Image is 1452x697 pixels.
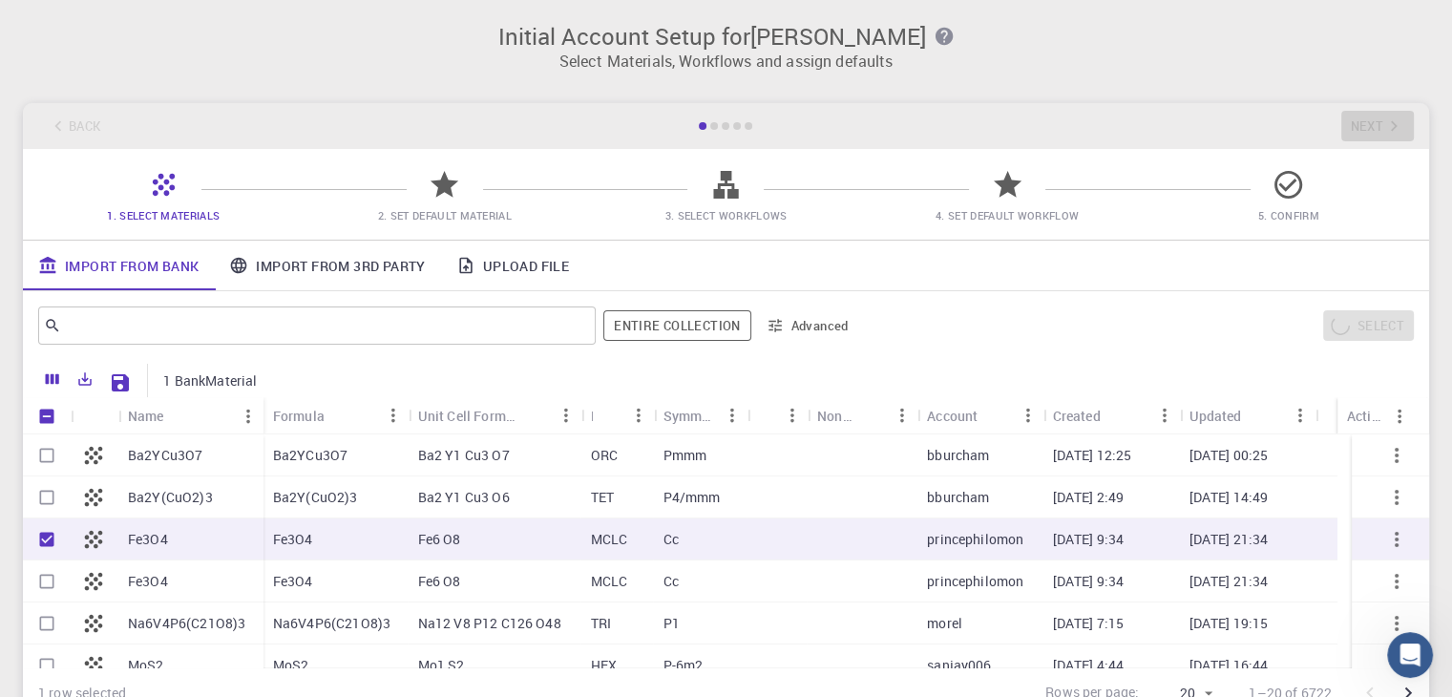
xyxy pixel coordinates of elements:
[759,310,858,341] button: Advanced
[856,400,887,431] button: Sort
[128,614,245,633] p: Na6V4P6(C21O8)3
[927,614,962,633] p: morel
[233,401,263,432] button: Menu
[128,446,202,465] p: Ba2YCu3O7
[590,397,592,434] div: Lattice
[590,572,627,591] p: MCLC
[927,656,991,675] p: sanjay006
[663,446,707,465] p: Pmmm
[1189,488,1268,507] p: [DATE] 14:49
[418,488,510,507] p: Ba2 Y1 Cu3 O6
[817,397,856,434] div: Non-periodic
[1387,632,1433,678] iframe: Intercom live chat
[163,371,257,391] p: 1 BankMaterial
[1013,400,1043,431] button: Menu
[1258,208,1319,222] span: 5. Confirm
[34,23,1418,50] h3: Initial Account Setup for [PERSON_NAME]
[623,400,654,431] button: Menu
[777,400,808,431] button: Menu
[1189,530,1268,549] p: [DATE] 21:34
[747,397,808,434] div: Tags
[1241,400,1272,431] button: Sort
[418,446,510,465] p: Ba2 Y1 Cu3 O7
[1053,488,1125,507] p: [DATE] 2:49
[23,241,214,290] a: Import From Bank
[71,397,118,434] div: Icon
[418,614,561,633] p: Na12 V8 P12 C126 O48
[580,397,653,434] div: Lattice
[418,530,461,549] p: Fe6 O8
[409,397,581,434] div: Unit Cell Formula
[978,400,1008,431] button: Sort
[1189,572,1268,591] p: [DATE] 21:34
[69,364,101,394] button: Export
[927,488,989,507] p: bburcham
[1053,572,1125,591] p: [DATE] 9:34
[101,364,139,402] button: Save Explorer Settings
[164,401,195,432] button: Sort
[927,446,989,465] p: bburcham
[1101,400,1131,431] button: Sort
[418,397,520,434] div: Unit Cell Formula
[273,397,325,434] div: Formula
[273,614,390,633] p: Na6V4P6(C21O8)3
[663,656,704,675] p: P-6m2
[273,572,313,591] p: Fe3O4
[1189,446,1268,465] p: [DATE] 00:25
[519,400,550,431] button: Sort
[663,530,679,549] p: Cc
[1043,397,1180,434] div: Created
[717,400,747,431] button: Menu
[1189,656,1268,675] p: [DATE] 16:44
[1384,401,1415,432] button: Menu
[441,241,584,290] a: Upload File
[34,50,1418,73] p: Select Materials, Workflows and assign defaults
[273,530,313,549] p: Fe3O4
[418,656,465,675] p: Mo1 S2
[378,208,512,222] span: 2. Set Default Material
[128,656,164,675] p: MoS2
[927,397,978,434] div: Account
[1053,397,1101,434] div: Created
[128,488,213,507] p: Ba2Y(CuO2)3
[378,400,409,431] button: Menu
[663,488,721,507] p: P4/mmm
[663,397,717,434] div: Symmetry
[325,400,355,431] button: Sort
[593,400,623,431] button: Sort
[128,397,164,434] div: Name
[550,400,580,431] button: Menu
[927,572,1023,591] p: princephilomon
[1053,614,1125,633] p: [DATE] 7:15
[273,656,309,675] p: MoS2
[808,397,917,434] div: Non-periodic
[1347,397,1384,434] div: Actions
[263,397,409,434] div: Formula
[603,310,750,341] button: Entire collection
[273,446,347,465] p: Ba2YCu3O7
[590,446,617,465] p: ORC
[887,400,917,431] button: Menu
[1179,397,1315,434] div: Updated
[1148,400,1179,431] button: Menu
[590,488,613,507] p: TET
[128,572,168,591] p: Fe3O4
[590,530,627,549] p: MCLC
[107,208,220,222] span: 1. Select Materials
[603,310,750,341] span: Filter throughout whole library including sets (folders)
[214,241,440,290] a: Import From 3rd Party
[128,530,168,549] p: Fe3O4
[273,488,358,507] p: Ba2Y(CuO2)3
[1285,400,1315,431] button: Menu
[1053,656,1125,675] p: [DATE] 4:44
[418,572,461,591] p: Fe6 O8
[590,656,616,675] p: HEX
[1053,446,1132,465] p: [DATE] 12:25
[1053,530,1125,549] p: [DATE] 9:34
[663,614,680,633] p: P1
[654,397,747,434] div: Symmetry
[917,397,1042,434] div: Account
[664,208,787,222] span: 3. Select Workflows
[936,208,1079,222] span: 4. Set Default Workflow
[757,400,788,431] button: Sort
